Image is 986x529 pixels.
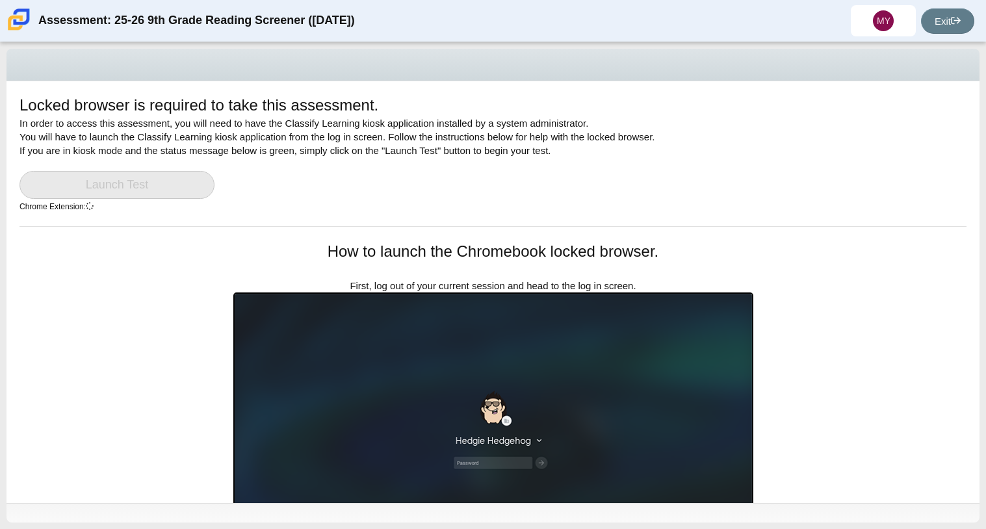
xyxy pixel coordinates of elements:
[5,24,32,35] a: Carmen School of Science & Technology
[921,8,974,34] a: Exit
[19,202,94,211] small: Chrome Extension:
[38,5,355,36] div: Assessment: 25-26 9th Grade Reading Screener ([DATE])
[5,6,32,33] img: Carmen School of Science & Technology
[19,171,214,199] a: Launch Test
[877,16,890,25] span: MY
[19,94,378,116] h1: Locked browser is required to take this assessment.
[19,94,967,226] div: In order to access this assessment, you will need to have the Classify Learning kiosk application...
[233,240,753,263] h1: How to launch the Chromebook locked browser.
